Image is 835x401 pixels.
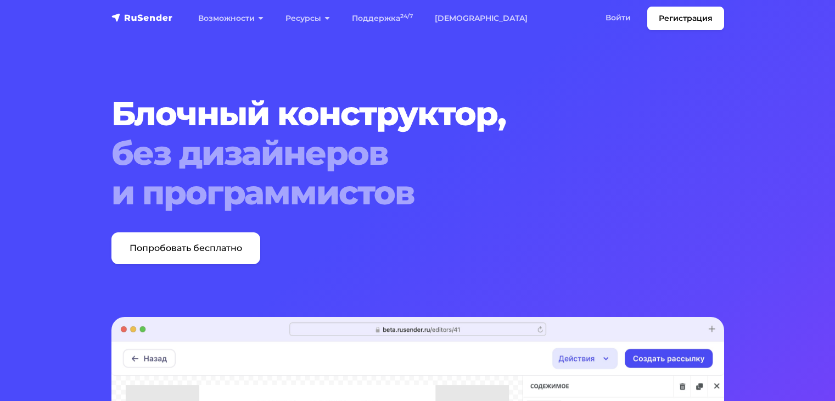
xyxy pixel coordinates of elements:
[341,7,424,30] a: Поддержка24/7
[111,12,173,23] img: RuSender
[111,94,672,213] h1: Блочный конструктор,
[424,7,539,30] a: [DEMOGRAPHIC_DATA]
[187,7,274,30] a: Возможности
[111,133,672,213] span: без дизайнеров и программистов
[400,13,413,20] sup: 24/7
[111,232,260,264] a: Попробовать бесплатно
[647,7,724,30] a: Регистрация
[274,7,341,30] a: Ресурсы
[595,7,642,29] a: Войти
